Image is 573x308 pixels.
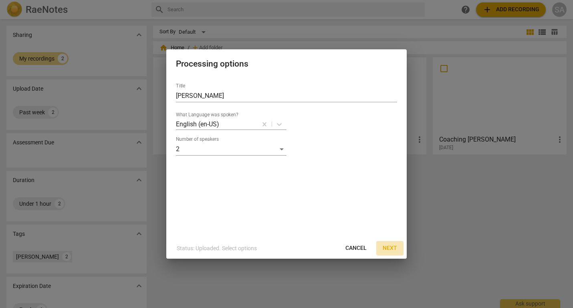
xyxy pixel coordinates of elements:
[176,137,219,142] label: Number of speakers
[339,241,373,255] button: Cancel
[176,143,286,156] div: 2
[376,241,404,255] button: Next
[176,84,185,89] label: Title
[177,244,257,253] p: Status: Uploaded. Select options
[345,244,367,252] span: Cancel
[176,59,397,69] h2: Processing options
[176,120,219,129] p: English (en-US)
[383,244,397,252] span: Next
[176,113,238,118] label: What Language was spoken?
